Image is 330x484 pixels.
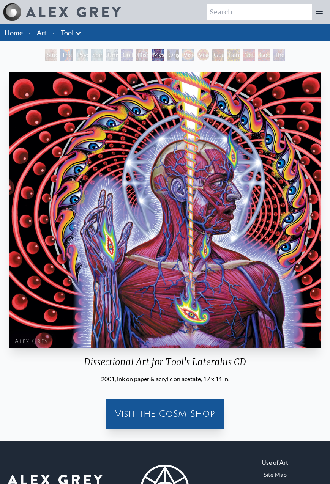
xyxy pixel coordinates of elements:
[6,374,324,383] div: 2001, ink on paper & acrylic on acetate, 17 x 11 in.
[45,49,57,61] div: Study for the Great Turn
[60,49,73,61] div: The Torch
[243,49,255,61] div: Net of Being
[121,49,133,61] div: Collective Vision
[106,49,118,61] div: Universal Mind Lattice
[227,49,240,61] div: Bardo Being
[212,49,224,61] div: Guardian of Infinite Vision
[109,402,221,426] a: Visit the CoSM Shop
[26,24,34,41] li: ·
[136,49,148,61] div: Dissectional Art for Tool's Lateralus CD
[50,24,58,41] li: ·
[76,49,88,61] div: Psychic Energy System
[182,49,194,61] div: Vision Crystal
[264,470,287,479] a: Site Map
[91,49,103,61] div: Spiritual Energy System
[37,27,47,38] a: Art
[207,4,312,20] input: Search
[258,49,270,61] div: Godself
[61,27,74,38] a: Tool
[6,356,324,374] div: Dissectional Art for Tool's Lateralus CD
[9,72,321,348] img: tool-dissectional-alex-grey-watermarked.jpg
[273,49,285,61] div: The Great Turn
[152,49,164,61] div: Mystic Eye
[167,49,179,61] div: Original Face
[197,49,209,61] div: Vision Crystal Tondo
[262,458,288,467] a: Use of Art
[5,28,23,37] a: Home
